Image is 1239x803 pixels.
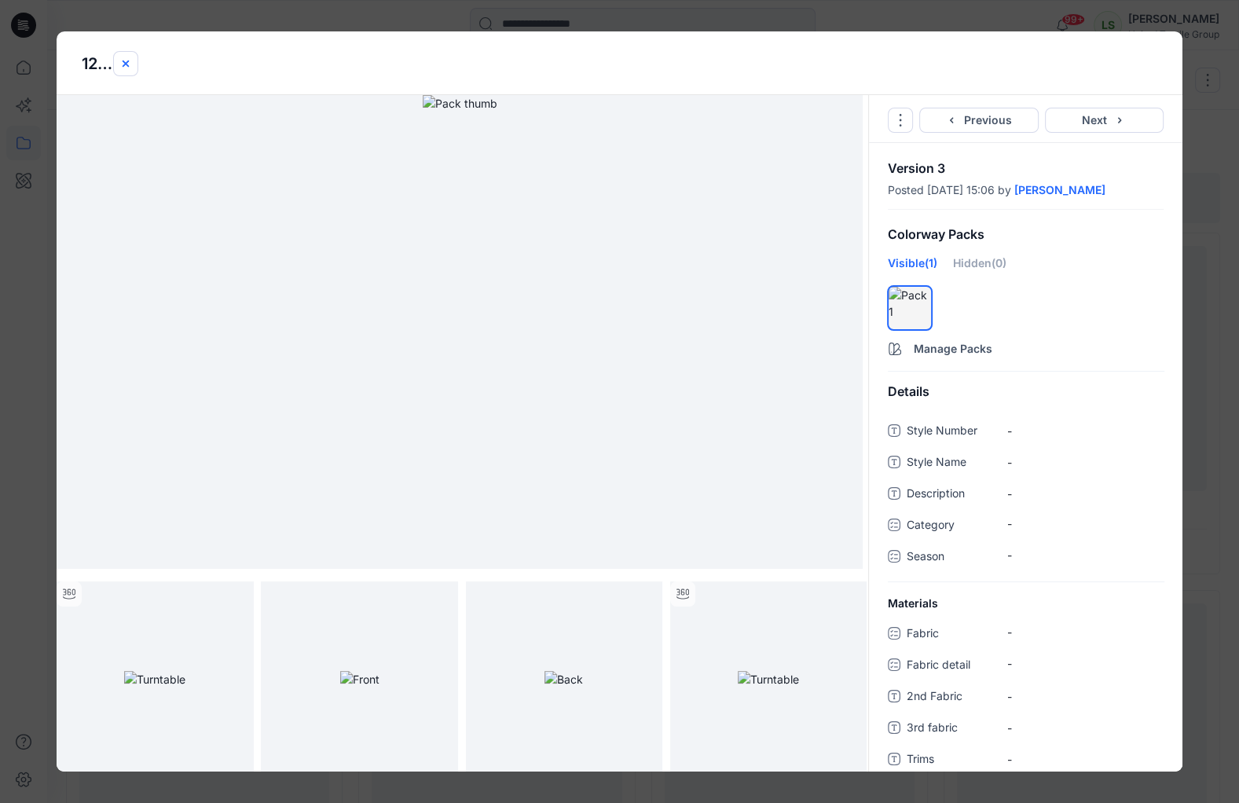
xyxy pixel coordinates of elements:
[888,286,932,330] div: Pack 1
[82,52,113,75] p: 120400 FR-G-SS26-A070-CK
[738,671,799,687] img: Turntable
[1007,621,1164,643] div: -
[953,255,1006,283] div: Hidden (0)
[888,255,937,283] div: Visible (1)
[888,108,913,133] button: Options
[1007,486,1164,502] span: -
[423,95,497,569] img: Pack thumb
[1007,688,1164,705] span: -
[1007,512,1164,535] div: -
[907,655,1001,677] span: Fabric detail
[907,484,1001,506] span: Description
[1007,652,1164,675] div: -
[1014,184,1105,196] a: [PERSON_NAME]
[869,372,1182,412] div: Details
[124,671,185,687] img: Turntable
[340,671,379,687] img: Front
[907,515,1001,537] span: Category
[1007,454,1164,471] span: -
[1007,720,1164,736] span: -
[907,453,1001,475] span: Style Name
[888,184,1164,196] div: Posted [DATE] 15:06 by
[1007,423,1164,439] span: -
[888,595,938,611] span: Materials
[907,718,1001,740] span: 3rd fabric
[888,162,1164,174] p: Version 3
[907,421,1001,443] span: Style Number
[1007,544,1164,566] div: -
[907,687,1001,709] span: 2nd Fabric
[1007,751,1164,768] span: -
[907,750,1001,772] span: Trims
[869,214,1182,255] div: Colorway Packs
[544,671,583,687] img: Back
[869,333,1182,358] button: Manage Packs
[907,624,1001,646] span: Fabric
[113,51,138,76] button: close-btn
[919,108,1039,133] button: Previous
[907,547,1001,569] span: Season
[1045,108,1164,133] button: Next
